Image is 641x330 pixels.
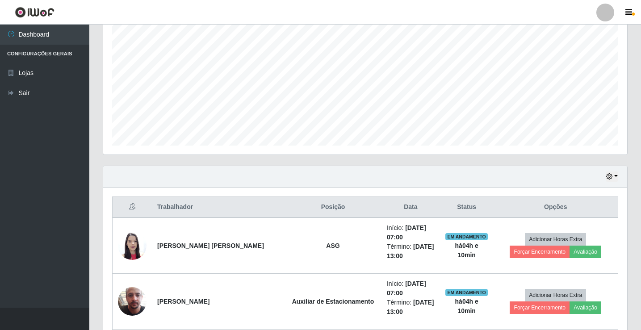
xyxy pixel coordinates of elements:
img: CoreUI Logo [15,7,54,18]
button: Avaliação [570,246,601,258]
span: EM ANDAMENTO [445,289,488,296]
li: Início: [387,279,435,298]
time: [DATE] 07:00 [387,224,426,241]
th: Status [440,197,494,218]
strong: há 04 h e 10 min [455,242,478,259]
button: Forçar Encerramento [510,246,570,258]
th: Opções [493,197,618,218]
th: Data [381,197,440,218]
li: Término: [387,298,435,317]
strong: Auxiliar de Estacionamento [292,298,374,305]
th: Trabalhador [152,197,285,218]
img: 1745843945427.jpeg [118,276,147,327]
strong: [PERSON_NAME] [PERSON_NAME] [157,242,264,249]
button: Adicionar Horas Extra [525,289,586,301]
li: Término: [387,242,435,261]
button: Forçar Encerramento [510,301,570,314]
time: [DATE] 07:00 [387,280,426,297]
button: Avaliação [570,301,601,314]
li: Início: [387,223,435,242]
strong: [PERSON_NAME] [157,298,209,305]
strong: ASG [326,242,339,249]
span: EM ANDAMENTO [445,233,488,240]
img: 1732967695446.jpeg [118,226,147,264]
th: Posição [285,197,381,218]
strong: há 04 h e 10 min [455,298,478,314]
button: Adicionar Horas Extra [525,233,586,246]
